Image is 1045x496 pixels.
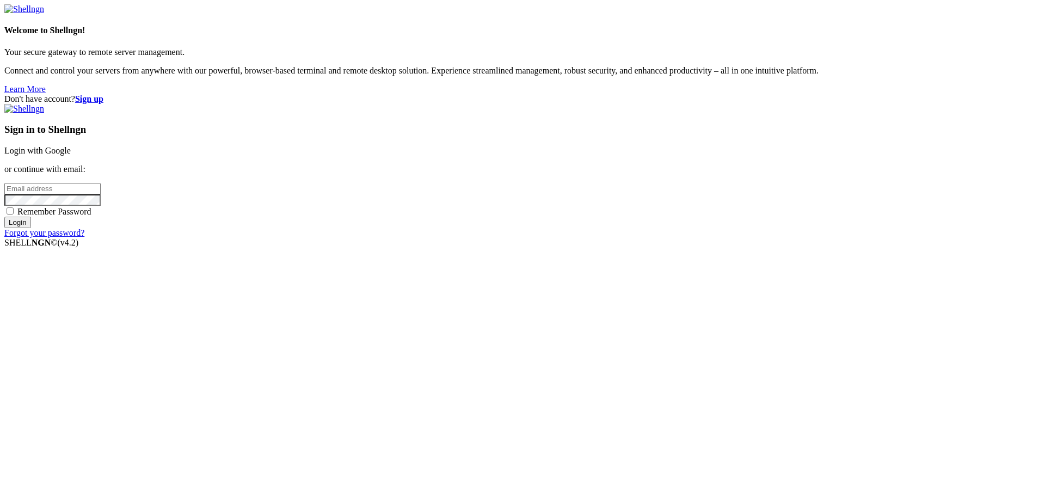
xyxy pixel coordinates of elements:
input: Login [4,217,31,228]
img: Shellngn [4,4,44,14]
span: 4.2.0 [58,238,79,247]
a: Learn More [4,84,46,94]
div: Don't have account? [4,94,1041,104]
p: Connect and control your servers from anywhere with our powerful, browser-based terminal and remo... [4,66,1041,76]
a: Forgot your password? [4,228,84,237]
span: Remember Password [17,207,91,216]
a: Sign up [75,94,103,103]
input: Remember Password [7,207,14,215]
img: Shellngn [4,104,44,114]
p: or continue with email: [4,164,1041,174]
b: NGN [32,238,51,247]
a: Login with Google [4,146,71,155]
h4: Welcome to Shellngn! [4,26,1041,35]
p: Your secure gateway to remote server management. [4,47,1041,57]
span: SHELL © [4,238,78,247]
h3: Sign in to Shellngn [4,124,1041,136]
input: Email address [4,183,101,194]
